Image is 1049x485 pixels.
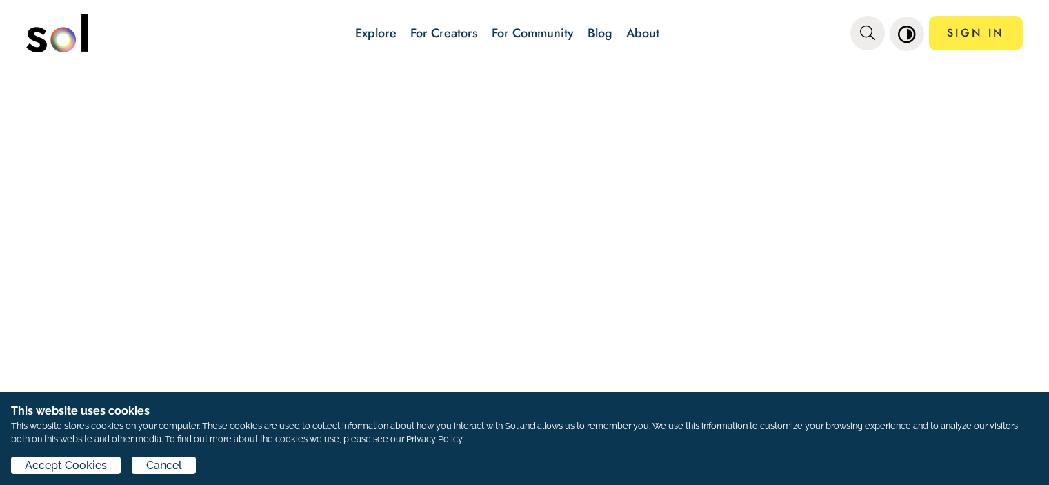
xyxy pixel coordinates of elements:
[132,457,195,474] button: Cancel
[929,16,1023,50] a: SIGN IN
[26,9,1023,57] nav: main navigation
[355,24,397,42] a: Explore
[410,24,478,42] a: For Creators
[492,24,574,42] a: For Community
[11,419,1038,446] p: This website stores cookies on your computer. These cookies are used to collect information about...
[25,457,107,474] span: Accept Cookies
[146,457,182,474] span: Cancel
[11,457,121,474] button: Accept Cookies
[626,24,659,42] a: About
[588,24,612,42] a: Blog
[26,14,88,52] img: logo
[11,403,1038,419] h1: This website uses cookies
